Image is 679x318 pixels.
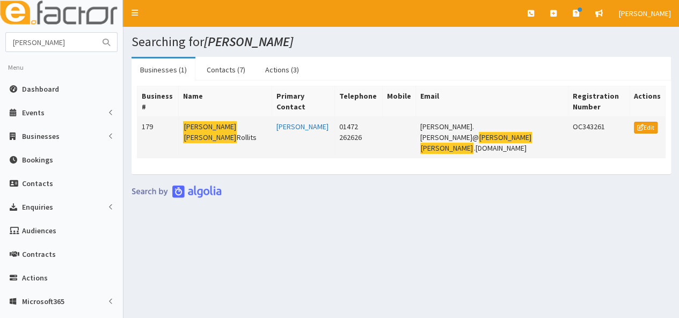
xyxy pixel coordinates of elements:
img: search-by-algolia-light-background.png [132,185,222,198]
th: Actions [629,86,665,117]
a: Actions (3) [257,58,308,81]
span: Microsoft365 [22,297,64,306]
td: [PERSON_NAME].[PERSON_NAME]@ .[DOMAIN_NAME] [415,117,568,158]
h1: Searching for [132,35,671,49]
span: [PERSON_NAME] [619,9,671,18]
td: OC343261 [568,117,630,158]
th: Mobile [382,86,415,117]
span: Events [22,108,45,117]
th: Name [179,86,272,117]
span: Contracts [22,249,56,259]
th: Email [415,86,568,117]
th: Business # [137,86,179,117]
a: Contacts (7) [198,58,254,81]
mark: [PERSON_NAME] [479,132,532,143]
a: [PERSON_NAME] [276,122,328,131]
span: Dashboard [22,84,59,94]
th: Primary Contact [272,86,334,117]
span: Contacts [22,179,53,188]
input: Search... [6,33,96,51]
th: Telephone [334,86,382,117]
span: Bookings [22,155,53,165]
th: Registration Number [568,86,630,117]
mark: [PERSON_NAME] [183,132,237,143]
i: [PERSON_NAME] [204,33,293,50]
td: Rollits [179,117,272,158]
span: Enquiries [22,202,53,212]
span: Actions [22,273,48,283]
td: 179 [137,117,179,158]
a: Edit [634,122,658,134]
td: 01472 262626 [334,117,382,158]
mark: [PERSON_NAME] [183,121,237,132]
mark: [PERSON_NAME] [420,143,474,154]
span: Audiences [22,226,56,235]
a: Businesses (1) [132,58,195,81]
span: Businesses [22,131,60,141]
